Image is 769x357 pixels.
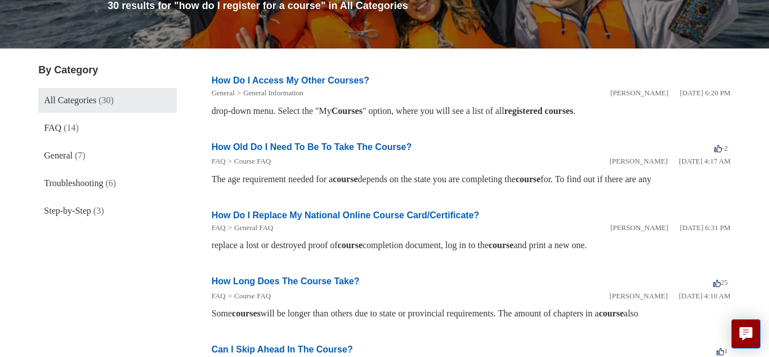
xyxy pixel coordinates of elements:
[212,223,226,232] a: FAQ
[212,290,226,302] li: FAQ
[226,290,271,302] li: Course FAQ
[333,174,357,184] em: course
[226,222,274,233] li: General FAQ
[332,106,363,116] em: Courses
[212,239,731,252] div: replace a lost or destroyed proof of completion document, log in to the and print a new one.
[212,156,226,167] li: FAQ
[731,319,761,349] button: Live chat
[44,206,91,215] span: Step-by-Step
[75,151,86,160] span: (7)
[489,240,513,250] em: course
[679,292,731,300] time: 03/14/2022, 04:10
[212,222,226,233] li: FAQ
[64,123,79,133] span: (14)
[234,157,271,165] a: Course FAQ
[610,222,668,233] li: [PERSON_NAME]
[44,123,61,133] span: FAQ
[38,63,177,78] h3: By Category
[234,223,273,232] a: General FAQ
[504,106,543,116] em: registered
[679,89,730,97] time: 01/05/2024, 18:20
[212,142,412,152] a: How Old Do I Need To Be To Take The Course?
[212,87,235,99] li: General
[212,276,360,286] a: How Long Does The Course Take?
[610,87,668,99] li: [PERSON_NAME]
[212,173,731,186] div: The age requirement needed for a depends on the state you are completing the for. To find out if ...
[714,144,728,152] span: -2
[599,308,624,318] em: course
[93,206,104,215] span: (3)
[38,88,177,113] a: All Categories (30)
[212,89,235,97] a: General
[234,292,271,300] a: Course FAQ
[99,95,114,105] span: (30)
[38,116,177,140] a: FAQ (14)
[44,95,96,105] span: All Categories
[243,89,303,97] a: General Information
[38,199,177,223] a: Step-by-Step (3)
[610,290,668,302] li: [PERSON_NAME]
[610,156,668,167] li: [PERSON_NAME]
[44,178,103,188] span: Troubleshooting
[226,156,271,167] li: Course FAQ
[212,210,480,220] a: How Do I Replace My National Online Course Card/Certificate?
[516,174,540,184] em: course
[232,308,261,318] em: courses
[212,76,369,85] a: How Do I Access My Other Courses?
[338,240,363,250] em: course
[44,151,73,160] span: General
[212,292,226,300] a: FAQ
[235,87,303,99] li: General Information
[212,104,731,118] div: drop-down menu. Select the "My " option, where you will see a list of all .
[38,143,177,168] a: General (7)
[717,346,728,355] span: 1
[545,106,574,116] em: courses
[106,178,117,188] span: (6)
[212,157,226,165] a: FAQ
[679,223,730,232] time: 01/05/2024, 18:31
[713,278,728,287] span: 25
[38,171,177,196] a: Troubleshooting (6)
[212,345,353,354] a: Can I Skip Ahead In The Course?
[212,307,731,320] div: Some will be longer than others due to state or provincial requirements. The amount of chapters i...
[679,157,731,165] time: 03/14/2022, 04:17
